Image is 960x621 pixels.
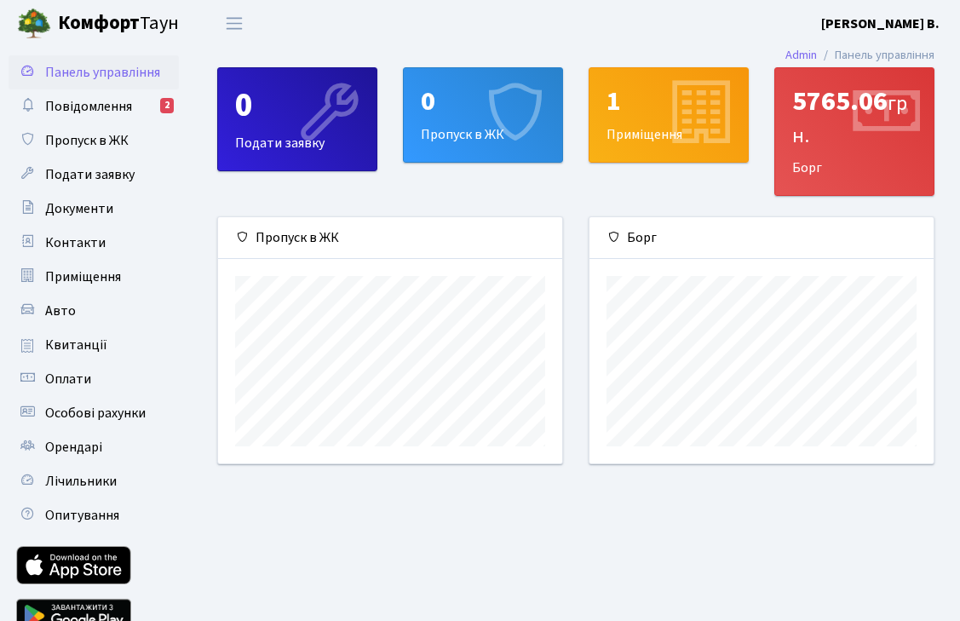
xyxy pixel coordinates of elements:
[45,472,117,491] span: Лічильники
[606,85,731,118] div: 1
[403,67,563,163] a: 0Пропуск в ЖК
[45,165,135,184] span: Подати заявку
[9,226,179,260] a: Контакти
[58,9,179,38] span: Таун
[9,158,179,192] a: Подати заявку
[821,14,940,34] a: [PERSON_NAME] В.
[421,85,545,118] div: 0
[218,68,377,170] div: Подати заявку
[9,430,179,464] a: Орендарі
[589,217,934,259] div: Борг
[9,89,179,124] a: Повідомлення2
[217,67,377,171] a: 0Подати заявку
[792,85,917,151] div: 5765.06
[9,192,179,226] a: Документи
[235,85,359,126] div: 0
[760,37,960,73] nav: breadcrumb
[775,68,934,195] div: Борг
[45,370,91,388] span: Оплати
[45,199,113,218] span: Документи
[45,267,121,286] span: Приміщення
[9,498,179,532] a: Опитування
[589,67,749,163] a: 1Приміщення
[9,55,179,89] a: Панель управління
[817,46,934,65] li: Панель управління
[45,97,132,116] span: Повідомлення
[589,68,748,162] div: Приміщення
[9,328,179,362] a: Квитанції
[45,336,107,354] span: Квитанції
[58,9,140,37] b: Комфорт
[9,124,179,158] a: Пропуск в ЖК
[45,63,160,82] span: Панель управління
[45,302,76,320] span: Авто
[218,217,562,259] div: Пропуск в ЖК
[9,396,179,430] a: Особові рахунки
[160,98,174,113] div: 2
[9,294,179,328] a: Авто
[45,131,129,150] span: Пропуск в ЖК
[9,362,179,396] a: Оплати
[785,46,817,64] a: Admin
[213,9,256,37] button: Переключити навігацію
[821,14,940,33] b: [PERSON_NAME] В.
[45,233,106,252] span: Контакти
[9,260,179,294] a: Приміщення
[9,464,179,498] a: Лічильники
[45,506,119,525] span: Опитування
[45,404,146,423] span: Особові рахунки
[404,68,562,162] div: Пропуск в ЖК
[17,7,51,41] img: logo.png
[45,438,102,457] span: Орендарі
